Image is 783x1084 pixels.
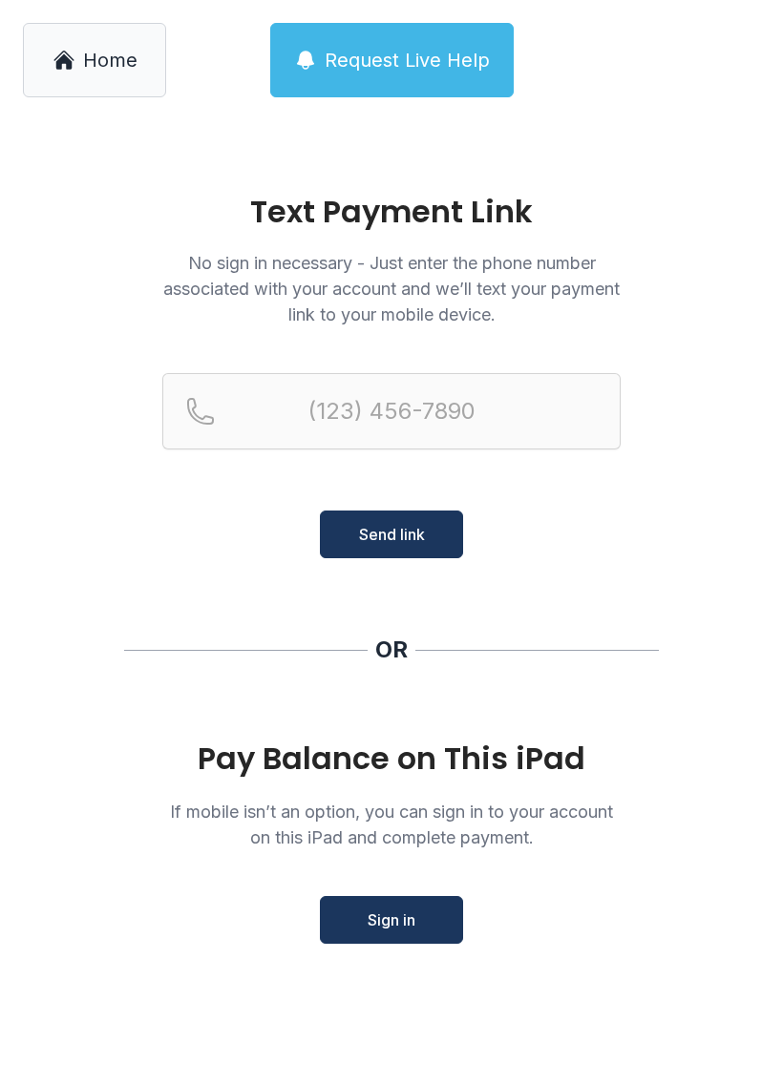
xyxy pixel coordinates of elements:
[162,373,621,449] input: Reservation phone number
[359,523,425,546] span: Send link
[162,741,621,776] div: Pay Balance on This iPad
[162,799,621,850] p: If mobile isn’t an option, you can sign in to your account on this iPad and complete payment.
[83,47,138,73] span: Home
[375,635,408,665] div: OR
[368,908,415,931] span: Sign in
[162,197,621,227] h1: Text Payment Link
[325,47,490,73] span: Request Live Help
[162,250,621,327] p: No sign in necessary - Just enter the phone number associated with your account and we’ll text yo...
